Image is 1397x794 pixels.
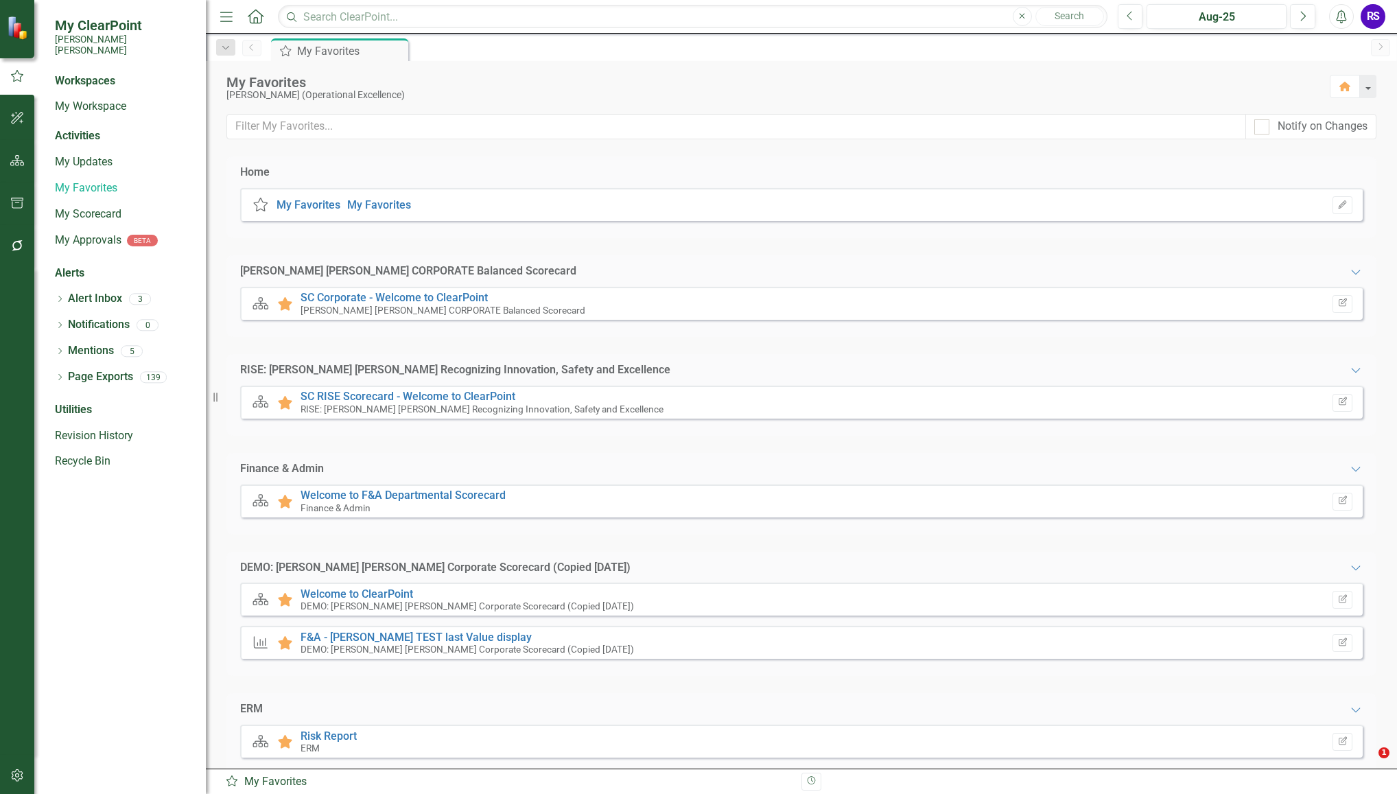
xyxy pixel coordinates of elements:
[1350,747,1383,780] iframe: Intercom live chat
[55,34,192,56] small: [PERSON_NAME] [PERSON_NAME]
[301,390,515,403] a: SC RISE Scorecard - Welcome to ClearPoint
[240,560,631,576] div: DEMO: [PERSON_NAME] [PERSON_NAME] Corporate Scorecard (Copied [DATE])
[240,362,670,378] div: RISE: [PERSON_NAME] [PERSON_NAME] Recognizing Innovation, Safety and Excellence
[1035,7,1104,26] button: Search
[1151,9,1282,25] div: Aug-25
[55,180,192,196] a: My Favorites
[226,75,1316,90] div: My Favorites
[55,73,115,89] div: Workspaces
[121,345,143,357] div: 5
[301,291,488,304] a: SC Corporate - Welcome to ClearPoint
[347,198,411,211] a: My Favorites
[6,14,32,40] img: ClearPoint Strategy
[240,701,263,717] div: ERM
[55,454,192,469] a: Recycle Bin
[68,343,114,359] a: Mentions
[277,198,340,211] a: My Favorites
[301,502,371,513] small: Finance & Admin
[301,644,634,655] small: DEMO: [PERSON_NAME] [PERSON_NAME] Corporate Scorecard (Copied [DATE])
[55,428,192,444] a: Revision History
[1278,119,1367,135] div: Notify on Changes
[301,489,506,502] a: Welcome to F&A Departmental Scorecard
[301,404,664,414] small: RISE: [PERSON_NAME] [PERSON_NAME] Recognizing Innovation, Safety and Excellence
[301,743,320,754] small: ERM
[240,264,576,279] div: [PERSON_NAME] [PERSON_NAME] CORPORATE Balanced Scorecard
[301,600,634,611] small: DEMO: [PERSON_NAME] [PERSON_NAME] Corporate Scorecard (Copied [DATE])
[55,154,192,170] a: My Updates
[301,587,413,600] a: Welcome to ClearPoint
[226,114,1246,139] input: Filter My Favorites...
[68,369,133,385] a: Page Exports
[140,371,167,383] div: 139
[301,631,532,644] a: F&A - [PERSON_NAME] TEST last Value display
[297,43,405,60] div: My Favorites
[129,293,151,305] div: 3
[240,165,270,180] div: Home
[301,305,585,316] small: [PERSON_NAME] [PERSON_NAME] CORPORATE Balanced Scorecard
[301,729,357,743] a: Risk Report
[55,266,192,281] div: Alerts
[240,461,324,477] div: Finance & Admin
[55,17,192,34] span: My ClearPoint
[137,319,159,331] div: 0
[1333,196,1352,214] button: Set Home Page
[1378,747,1389,758] span: 1
[226,90,1316,100] div: [PERSON_NAME] (Operational Excellence)
[55,402,192,418] div: Utilities
[55,99,192,115] a: My Workspace
[1361,4,1385,29] button: RS
[127,235,158,246] div: BETA
[68,291,122,307] a: Alert Inbox
[55,128,192,144] div: Activities
[68,317,130,333] a: Notifications
[1055,10,1084,21] span: Search
[55,233,121,248] a: My Approvals
[225,774,791,790] div: My Favorites
[55,207,192,222] a: My Scorecard
[1147,4,1287,29] button: Aug-25
[278,5,1107,29] input: Search ClearPoint...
